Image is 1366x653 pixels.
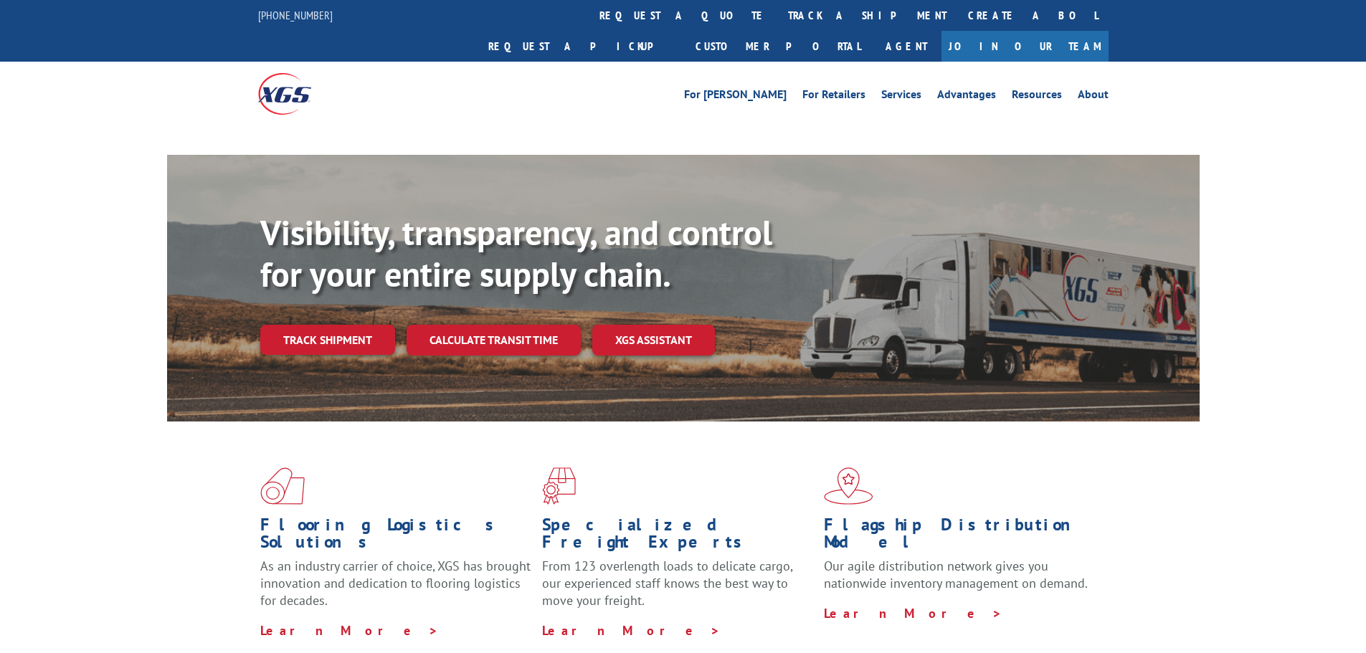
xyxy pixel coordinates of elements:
[1078,89,1109,105] a: About
[260,210,772,296] b: Visibility, transparency, and control for your entire supply chain.
[685,31,871,62] a: Customer Portal
[1012,89,1062,105] a: Resources
[684,89,787,105] a: For [PERSON_NAME]
[802,89,865,105] a: For Retailers
[542,467,576,505] img: xgs-icon-focused-on-flooring-red
[824,558,1088,591] span: Our agile distribution network gives you nationwide inventory management on demand.
[478,31,685,62] a: Request a pickup
[542,622,721,639] a: Learn More >
[260,467,305,505] img: xgs-icon-total-supply-chain-intelligence-red
[258,8,333,22] a: [PHONE_NUMBER]
[260,558,531,609] span: As an industry carrier of choice, XGS has brought innovation and dedication to flooring logistics...
[824,467,873,505] img: xgs-icon-flagship-distribution-model-red
[942,31,1109,62] a: Join Our Team
[407,325,581,356] a: Calculate transit time
[260,516,531,558] h1: Flooring Logistics Solutions
[871,31,942,62] a: Agent
[824,605,1002,621] a: Learn More >
[260,325,395,355] a: Track shipment
[937,89,996,105] a: Advantages
[542,558,813,621] p: From 123 overlength loads to delicate cargo, our experienced staff knows the best way to move you...
[592,325,715,356] a: XGS ASSISTANT
[260,622,439,639] a: Learn More >
[542,516,813,558] h1: Specialized Freight Experts
[881,89,921,105] a: Services
[824,516,1095,558] h1: Flagship Distribution Model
